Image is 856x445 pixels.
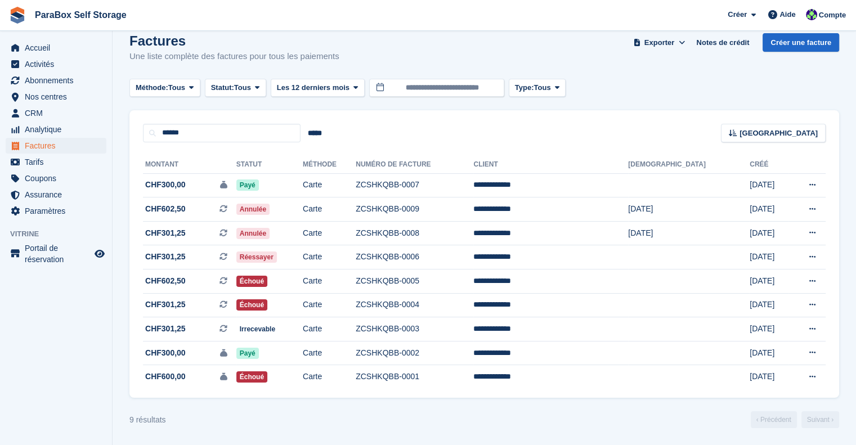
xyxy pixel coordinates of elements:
a: Notes de crédit [692,33,754,52]
td: Carte [303,245,356,269]
td: ZCSHKQBB-0009 [356,197,473,222]
td: [DATE] [750,245,788,269]
span: CHF300,00 [145,179,186,191]
span: Exporter [644,37,674,48]
td: [DATE] [750,293,788,317]
span: Échoué [236,276,267,287]
span: Payé [236,179,259,191]
td: [DATE] [750,317,788,341]
span: Irrecevable [236,323,279,335]
td: Carte [303,197,356,222]
span: Annulée [236,228,270,239]
span: CHF301,25 [145,227,186,239]
span: Créer [728,9,747,20]
td: Carte [303,341,356,365]
span: Statut: [211,82,234,93]
button: Statut: Tous [205,79,266,97]
td: ZCSHKQBB-0007 [356,173,473,197]
td: ZCSHKQBB-0001 [356,365,473,389]
span: Coupons [25,170,92,186]
span: Tous [168,82,185,93]
div: 9 résultats [129,414,166,426]
span: Échoué [236,299,267,311]
img: Tess Bédat [806,9,817,20]
a: Suivant [801,411,839,428]
span: Factures [25,138,92,154]
a: Précédent [751,411,797,428]
td: Carte [303,293,356,317]
span: CHF600,00 [145,371,186,383]
td: [DATE] [628,197,750,222]
a: menu [6,56,106,72]
td: Carte [303,365,356,389]
td: ZCSHKQBB-0005 [356,269,473,294]
span: CHF301,25 [145,299,186,311]
a: menu [6,40,106,56]
span: Payé [236,348,259,359]
span: CHF602,50 [145,275,186,287]
td: ZCSHKQBB-0008 [356,221,473,245]
img: stora-icon-8386f47178a22dfd0bd8f6a31ec36ba5ce8667c1dd55bd0f319d3a0aa187defe.svg [9,7,26,24]
th: Numéro de facture [356,156,473,174]
span: Portail de réservation [25,242,92,265]
a: menu [6,138,106,154]
th: Montant [143,156,236,174]
td: [DATE] [750,269,788,294]
th: Méthode [303,156,356,174]
td: [DATE] [750,341,788,365]
a: menu [6,170,106,186]
span: CHF301,25 [145,323,186,335]
td: [DATE] [628,221,750,245]
span: Réessayer [236,251,277,263]
button: Méthode: Tous [129,79,200,97]
td: [DATE] [750,365,788,389]
a: menu [6,105,106,121]
td: Carte [303,173,356,197]
span: Aide [779,9,795,20]
a: ParaBox Self Storage [30,6,131,24]
span: [GEOGRAPHIC_DATA] [740,128,818,139]
th: Client [473,156,628,174]
span: Accueil [25,40,92,56]
span: Méthode: [136,82,168,93]
span: Analytique [25,122,92,137]
td: Carte [303,317,356,341]
a: menu [6,154,106,170]
span: Abonnements [25,73,92,88]
span: Type: [515,82,534,93]
th: Créé [750,156,788,174]
span: Assurance [25,187,92,203]
span: Les 12 derniers mois [277,82,349,93]
td: ZCSHKQBB-0004 [356,293,473,317]
th: Statut [236,156,303,174]
td: ZCSHKQBB-0006 [356,245,473,269]
span: Annulée [236,204,270,215]
a: menu [6,242,106,265]
td: Carte [303,269,356,294]
button: Type: Tous [509,79,566,97]
button: Les 12 derniers mois [271,79,365,97]
span: Tous [534,82,550,93]
td: [DATE] [750,221,788,245]
span: CHF300,00 [145,347,186,359]
a: Boutique d'aperçu [93,247,106,260]
span: Compte [819,10,846,21]
a: menu [6,73,106,88]
span: CHF602,50 [145,203,186,215]
span: CRM [25,105,92,121]
a: menu [6,203,106,219]
a: menu [6,122,106,137]
td: Carte [303,221,356,245]
span: Tous [234,82,251,93]
th: [DEMOGRAPHIC_DATA] [628,156,750,174]
span: Échoué [236,371,267,383]
h1: Factures [129,33,339,48]
nav: Page [749,411,841,428]
a: menu [6,187,106,203]
td: [DATE] [750,173,788,197]
button: Exporter [631,33,687,52]
span: Activités [25,56,92,72]
td: ZCSHKQBB-0003 [356,317,473,341]
a: menu [6,89,106,105]
td: ZCSHKQBB-0002 [356,341,473,365]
